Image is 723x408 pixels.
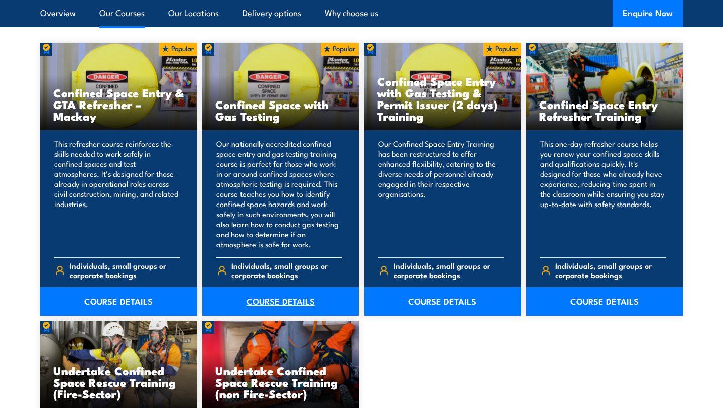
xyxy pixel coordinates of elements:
span: Individuals, small groups or corporate bookings [555,261,666,280]
span: Individuals, small groups or corporate bookings [231,261,342,280]
h3: Confined Space Entry & GTA Refresher – Mackay [53,87,184,122]
h3: Undertake Confined Space Rescue Training (Fire-Sector) [53,365,184,399]
a: COURSE DETAILS [40,287,197,316]
a: COURSE DETAILS [364,287,521,316]
span: Individuals, small groups or corporate bookings [394,261,504,280]
p: This refresher course reinforces the skills needed to work safely in confined spaces and test atm... [54,139,180,249]
p: This one-day refresher course helps you renew your confined space skills and qualifications quick... [540,139,666,249]
h3: Confined Space with Gas Testing [215,98,346,122]
a: COURSE DETAILS [526,287,683,316]
p: Our nationally accredited confined space entry and gas testing training course is perfect for tho... [216,139,342,249]
span: Individuals, small groups or corporate bookings [70,261,180,280]
p: Our Confined Space Entry Training has been restructured to offer enhanced flexibility, catering t... [378,139,504,249]
h3: Confined Space Entry with Gas Testing & Permit Issuer (2 days) Training [377,75,508,122]
h3: Undertake Confined Space Rescue Training (non Fire-Sector) [215,365,346,399]
a: COURSE DETAILS [202,287,359,316]
h3: Confined Space Entry Refresher Training [539,98,670,122]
